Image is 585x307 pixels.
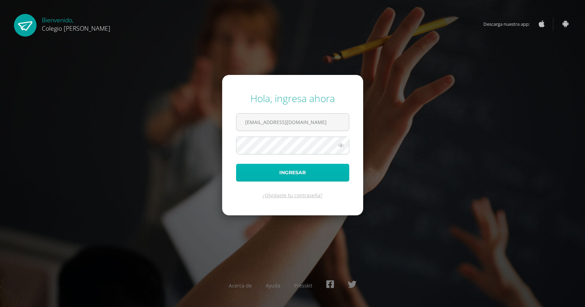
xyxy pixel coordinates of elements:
button: Ingresar [236,164,349,182]
span: Descarga nuestra app: [483,17,537,31]
a: Presskit [294,282,312,289]
a: Acerca de [229,282,252,289]
div: Hola, ingresa ahora [236,92,349,105]
div: Bienvenido, [42,14,110,32]
a: Ayuda [266,282,280,289]
span: Colegio [PERSON_NAME] [42,24,110,32]
a: ¿Olvidaste tu contraseña? [263,192,322,199]
input: Correo electrónico o usuario [236,114,349,131]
